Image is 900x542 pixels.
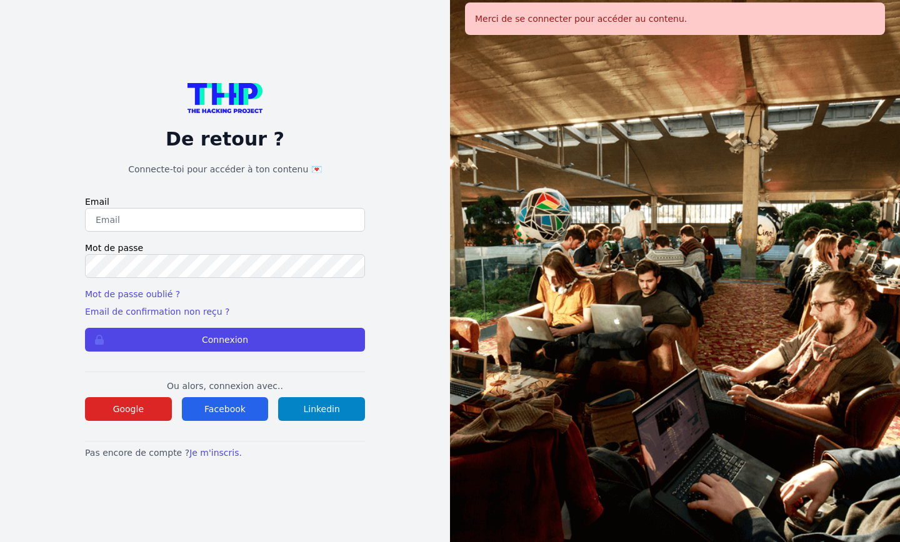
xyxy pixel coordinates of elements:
div: Merci de se connecter pour accéder au contenu. [465,2,885,35]
button: Linkedin [278,397,365,421]
label: Mot de passe [85,242,365,254]
img: logo [187,83,262,113]
button: Google [85,397,172,421]
input: Email [85,208,365,232]
p: Pas encore de compte ? [85,446,365,459]
a: Email de confirmation non reçu ? [85,307,229,317]
label: Email [85,195,365,208]
h1: Connecte-toi pour accéder à ton contenu 💌 [85,163,365,175]
p: De retour ? [85,128,365,150]
button: Facebook [182,397,269,421]
p: Ou alors, connexion avec.. [85,380,365,392]
a: Je m'inscris. [189,448,242,458]
button: Connexion [85,328,365,352]
a: Mot de passe oublié ? [85,289,180,299]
